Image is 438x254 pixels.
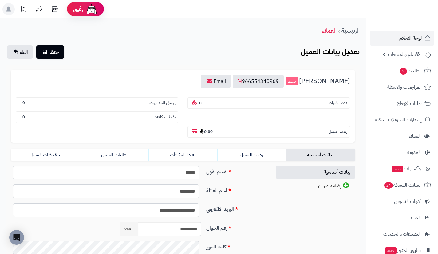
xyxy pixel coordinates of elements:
[276,166,355,179] a: بيانات أساسية
[370,145,434,160] a: المدونة
[399,67,422,75] span: الطلبات
[383,230,421,238] span: التطبيقات والخدمات
[370,227,434,241] a: التطبيقات والخدمات
[370,80,434,95] a: المراجعات والأسئلة
[392,166,403,172] span: جديد
[375,115,422,124] span: إشعارات التحويلات البنكية
[201,75,231,88] a: Email
[396,14,432,27] img: logo-2.png
[384,181,422,189] span: السلات المتروكة
[149,100,176,106] small: إجمالي المشتريات
[385,247,397,254] span: جديد
[85,3,98,15] img: ai-face.png
[370,161,434,176] a: وآتس آبجديد
[73,6,83,13] span: رفيق
[384,182,393,189] span: 34
[204,166,269,175] label: الاسم الأول
[286,77,298,86] small: نشط
[388,50,422,59] span: الأقسام والمنتجات
[11,149,80,161] a: ملاحظات العميل
[400,68,407,75] span: 2
[217,149,286,161] a: رصيد العميل
[391,164,421,173] span: وآتس آب
[370,112,434,127] a: إشعارات التحويلات البنكية
[200,129,213,135] b: 0.00
[370,210,434,225] a: التقارير
[409,213,421,222] span: التقارير
[120,222,138,236] span: +966
[204,203,269,213] label: البريد الالكتروني
[329,129,347,135] small: رصيد العميل
[50,48,59,56] span: حفظ
[7,45,33,59] a: الغاء
[286,149,355,161] a: بيانات أساسية
[394,197,421,206] span: أدوات التسويق
[22,114,25,120] b: 0
[370,194,434,209] a: أدوات التسويق
[370,96,434,111] a: طلبات الإرجاع
[341,26,360,35] a: الرئيسية
[407,148,421,157] span: المدونة
[370,129,434,143] a: العملاء
[9,230,24,245] div: Open Intercom Messenger
[370,63,434,78] a: الطلبات2
[322,26,337,35] a: العملاء
[204,241,269,251] label: كلمة المرور
[301,46,360,57] b: تعديل بيانات العميل
[370,178,434,192] a: السلات المتروكة34
[154,114,176,120] small: نقاط ألمكافآت
[399,34,422,42] span: لوحة التحكم
[397,99,422,108] span: طلبات الإرجاع
[16,3,32,17] a: تحديثات المنصة
[233,75,284,88] a: 966554340969
[20,48,28,56] span: الغاء
[409,132,421,140] span: العملاء
[299,78,350,85] span: [PERSON_NAME]
[276,179,355,193] a: إضافة عنوان
[204,184,269,194] label: اسم العائلة
[204,222,269,232] label: رقم الجوال
[329,100,347,106] small: عدد الطلبات
[199,100,202,106] b: 0
[148,149,217,161] a: نقاط المكافآت
[22,100,25,106] b: 0
[387,83,422,91] span: المراجعات والأسئلة
[370,31,434,46] a: لوحة التحكم
[36,45,64,59] button: حفظ
[80,149,148,161] a: طلبات العميل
